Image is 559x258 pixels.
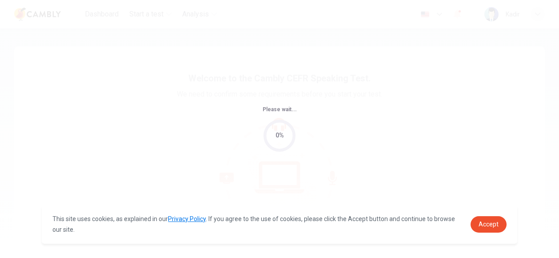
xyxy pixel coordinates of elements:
div: 0% [276,130,284,141]
div: cookieconsent [42,205,517,244]
span: This site uses cookies, as explained in our . If you agree to the use of cookies, please click th... [52,215,455,233]
a: dismiss cookie message [471,216,507,233]
span: Accept [479,221,499,228]
a: Privacy Policy [168,215,206,222]
span: Please wait... [263,106,297,113]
